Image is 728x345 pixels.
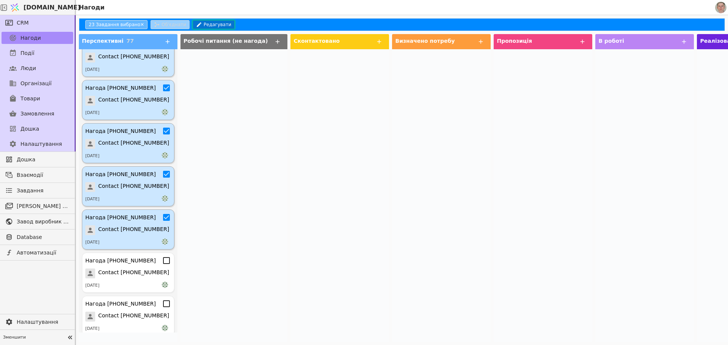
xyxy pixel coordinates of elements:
[2,17,73,29] a: CRM
[20,80,52,87] span: Організації
[162,66,168,72] img: ma
[395,38,455,44] span: Визначено потребу
[17,156,69,164] span: Дошка
[82,37,174,77] div: Нагода [PHONE_NUMBER]Contact [PHONE_NUMBER][DATE]ma
[497,38,532,44] span: Пропозиція
[82,166,174,206] div: Нагода [PHONE_NUMBER]Contact [PHONE_NUMBER][DATE]ma
[20,140,62,148] span: Налаштування
[162,239,168,245] img: ma
[85,326,99,332] div: [DATE]
[162,109,168,115] img: ma
[2,92,73,105] a: Товари
[20,110,54,118] span: Замовлення
[85,127,156,135] div: Нагода [PHONE_NUMBER]
[85,20,147,29] button: 23 Завдання вибрано✕
[82,123,174,163] div: Нагода [PHONE_NUMBER]Contact [PHONE_NUMBER][DATE]ma
[24,3,80,12] span: [DOMAIN_NAME]
[17,249,69,257] span: Автоматизації
[2,247,73,259] a: Автоматизації
[162,195,168,201] img: ma
[76,3,105,12] h2: Нагоди
[17,202,69,210] span: [PERSON_NAME] розсилки
[715,2,726,13] img: 1560949290925-CROPPED-IMG_0201-2-.jpg
[98,53,169,62] span: Contact [PHONE_NUMBER]
[85,170,156,178] div: Нагода [PHONE_NUMBER]
[2,62,73,74] a: Люди
[17,318,69,326] span: Налаштування
[162,282,168,288] img: ma
[2,47,73,59] a: Події
[598,38,624,44] span: В роботі
[85,67,99,73] div: [DATE]
[162,152,168,158] img: ma
[9,0,20,15] img: Logo
[3,334,65,341] span: Зменшити
[2,215,73,228] a: Завод виробник металочерепиці - B2B платформа
[17,233,69,241] span: Database
[151,20,190,29] button: Об'єднати
[82,80,174,120] div: Нагода [PHONE_NUMBER]Contact [PHONE_NUMBER][DATE]ma
[98,312,169,322] span: Contact [PHONE_NUMBER]
[98,269,169,278] span: Contact [PHONE_NUMBER]
[20,125,39,133] span: Дошка
[2,32,73,44] a: Нагоди
[126,38,133,44] span: 77
[17,218,69,226] span: Завод виробник металочерепиці - B2B платформа
[2,123,73,135] a: Дошка
[2,231,73,243] a: Database
[82,296,174,336] div: Нагода [PHONE_NUMBER]Contact [PHONE_NUMBER][DATE]ma
[85,196,99,203] div: [DATE]
[193,20,235,29] button: Редагувати
[20,34,41,42] span: Нагоди
[20,64,36,72] span: Люди
[184,38,268,44] span: Робочі питання (не нагода)
[2,316,73,328] a: Налаштування
[85,84,156,92] div: Нагода [PHONE_NUMBER]
[98,225,169,235] span: Contact [PHONE_NUMBER]
[8,0,76,15] a: [DOMAIN_NAME]
[85,283,99,289] div: [DATE]
[17,19,29,27] span: CRM
[162,325,168,331] img: ma
[2,184,73,197] a: Завдання
[85,300,156,308] div: Нагода [PHONE_NUMBER]
[85,257,156,265] div: Нагода [PHONE_NUMBER]
[82,253,174,293] div: Нагода [PHONE_NUMBER]Contact [PHONE_NUMBER][DATE]ma
[17,187,44,195] span: Завдання
[2,77,73,89] a: Організації
[82,209,174,250] div: Нагода [PHONE_NUMBER]Contact [PHONE_NUMBER][DATE]ma
[2,169,73,181] a: Взаємодії
[293,38,339,44] span: Сконтактовано
[2,108,73,120] a: Замовлення
[85,153,99,159] div: [DATE]
[2,138,73,150] a: Налаштування
[17,171,69,179] span: Взаємодії
[20,95,40,103] span: Товари
[2,200,73,212] a: [PERSON_NAME] розсилки
[85,239,99,246] div: [DATE]
[98,139,169,149] span: Contact [PHONE_NUMBER]
[85,214,156,222] div: Нагода [PHONE_NUMBER]
[98,182,169,192] span: Contact [PHONE_NUMBER]
[20,49,35,57] span: Події
[98,96,169,106] span: Contact [PHONE_NUMBER]
[2,153,73,165] a: Дошка
[82,38,123,44] span: Перспективні
[85,110,99,116] div: [DATE]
